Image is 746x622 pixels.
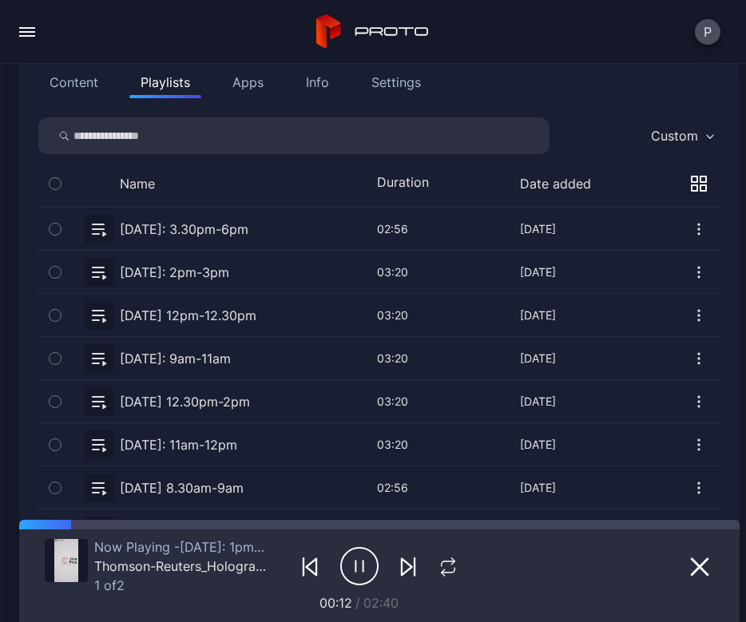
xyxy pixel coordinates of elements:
[643,117,720,154] button: Custom
[306,73,329,92] div: Info
[295,66,340,98] button: Info
[120,176,155,192] button: Name
[94,558,268,574] div: Thomson-Reuters_Hologram_01-Mon-11th_V03_9-16_2160x3840_H264_ENG_2025-08-07.mp4
[94,577,268,593] div: 1 of 2
[695,19,720,45] button: P
[221,66,275,98] button: Apps
[94,539,268,555] div: Now Playing
[371,73,421,92] div: Settings
[38,66,109,98] button: Content
[174,539,286,555] span: Monday: 1pm-2pm
[319,595,352,611] span: 00:12
[520,176,591,192] button: Date added
[129,66,201,98] button: Playlists
[377,174,441,193] div: Duration
[363,595,399,611] span: 02:40
[651,128,698,144] div: Custom
[360,66,432,98] button: Settings
[355,595,360,611] span: /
